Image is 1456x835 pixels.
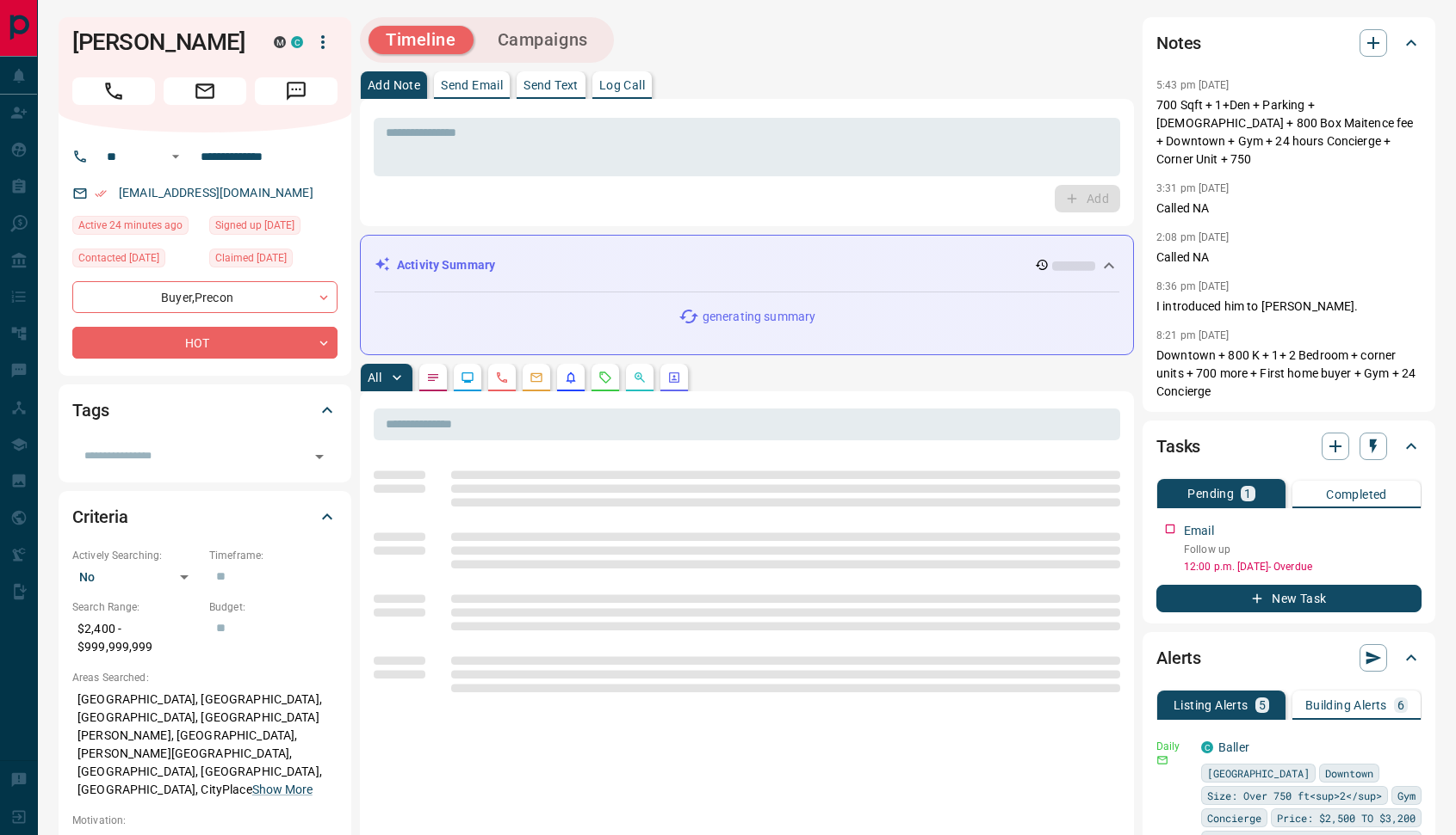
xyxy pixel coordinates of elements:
div: Sun Jul 07 2019 [209,216,338,240]
p: All [368,371,381,384]
p: 2:08 pm [DATE] [1156,231,1230,243]
span: Price: $2,500 TO $3,200 [1277,809,1416,826]
p: I introduced him to [PERSON_NAME]. [1156,298,1422,316]
p: 6 [1397,699,1404,711]
h2: Criteria [72,503,128,531]
svg: Listing Alerts [564,371,578,384]
span: Contacted [DATE] [78,249,159,267]
div: Wed Sep 10 2025 [72,249,201,273]
svg: Email Verified [95,187,107,200]
span: Concierge [1207,809,1261,826]
p: Email [1184,522,1214,540]
div: HOT [72,327,338,359]
p: Actively Searching: [72,548,201,563]
button: New Task [1156,585,1422,612]
p: Pending [1187,488,1234,500]
p: Follow up [1184,542,1422,557]
div: condos.ca [1201,741,1213,753]
h2: Tasks [1156,433,1200,460]
svg: Notes [426,371,440,384]
span: Call [72,77,155,105]
p: $2,400 - $999,999,999 [72,615,201,661]
h2: Tags [72,396,108,424]
button: Open [165,146,186,167]
span: Downtown [1325,764,1373,782]
a: [EMAIL_ADDRESS][DOMAIN_NAME] [119,186,313,200]
p: 8:21 pm [DATE] [1156,329,1230,341]
svg: Lead Browsing Activity [461,371,474,384]
div: Tags [72,390,338,431]
div: mrloft.ca [274,36,286,48]
div: Activity Summary [375,249,1119,281]
p: 700 Sqft + 1+Den + Parking + [DEMOGRAPHIC_DATA] + 800 Box Maitence fee + Downtown + Gym + 24 hour... [1156,96,1422,169]
p: Add Note [368,79,420,91]
div: Sun Oct 12 2025 [72,216,201,240]
p: Called NA [1156,200,1422,218]
div: Fri Sep 02 2022 [209,249,338,273]
span: Email [164,77,246,105]
p: Activity Summary [397,256,495,274]
p: Completed [1326,488,1387,500]
p: 3:31 pm [DATE] [1156,182,1230,194]
svg: Email [1156,754,1168,766]
svg: Calls [495,371,509,384]
p: Listing Alerts [1174,699,1248,711]
span: [GEOGRAPHIC_DATA] [1207,764,1310,782]
svg: Requests [598,371,612,384]
p: generating summary [703,308,815,326]
svg: Emails [530,371,543,384]
button: Show More [252,781,313,799]
p: Timeframe: [209,548,338,563]
button: Timeline [369,26,474,54]
p: 12:00 p.m. [DATE] - Overdue [1184,559,1422,574]
p: Budget: [209,599,338,615]
p: Called NA [1156,249,1422,267]
div: Criteria [72,496,338,537]
span: Gym [1397,787,1416,804]
span: Size: Over 750 ft<sup>2</sup> [1207,787,1382,804]
div: condos.ca [291,36,303,48]
p: Areas Searched: [72,670,338,685]
span: Signed up [DATE] [215,217,294,234]
h2: Alerts [1156,644,1201,672]
p: [GEOGRAPHIC_DATA], [GEOGRAPHIC_DATA], [GEOGRAPHIC_DATA], [GEOGRAPHIC_DATA][PERSON_NAME], [GEOGRAP... [72,685,338,804]
p: Search Range: [72,599,201,615]
div: Buyer , Precon [72,281,338,313]
span: Message [255,77,338,105]
p: Motivation: [72,813,338,828]
a: Baller [1218,740,1249,754]
p: 8:36 pm [DATE] [1156,280,1230,292]
svg: Opportunities [633,371,647,384]
p: 5 [1259,699,1266,711]
div: No [72,563,201,591]
p: Daily [1156,739,1191,754]
button: Campaigns [480,26,605,54]
svg: Agent Actions [667,371,681,384]
div: Alerts [1156,637,1422,678]
p: Building Alerts [1305,699,1387,711]
span: Claimed [DATE] [215,249,287,267]
h2: Notes [1156,29,1201,57]
span: Active 24 minutes ago [78,217,183,234]
p: 5:43 pm [DATE] [1156,79,1230,91]
p: Send Email [441,79,503,91]
div: Notes [1156,22,1422,64]
p: Log Call [599,79,645,91]
p: Send Text [524,79,579,91]
p: Downtown + 800 K + 1+ 2 Bedroom + corner units + 700 more + First home buyer + Gym + 24 Concierge [1156,347,1422,401]
button: Open [307,445,331,469]
p: 1 [1244,488,1251,500]
div: Tasks [1156,426,1422,467]
h1: [PERSON_NAME] [72,28,248,56]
